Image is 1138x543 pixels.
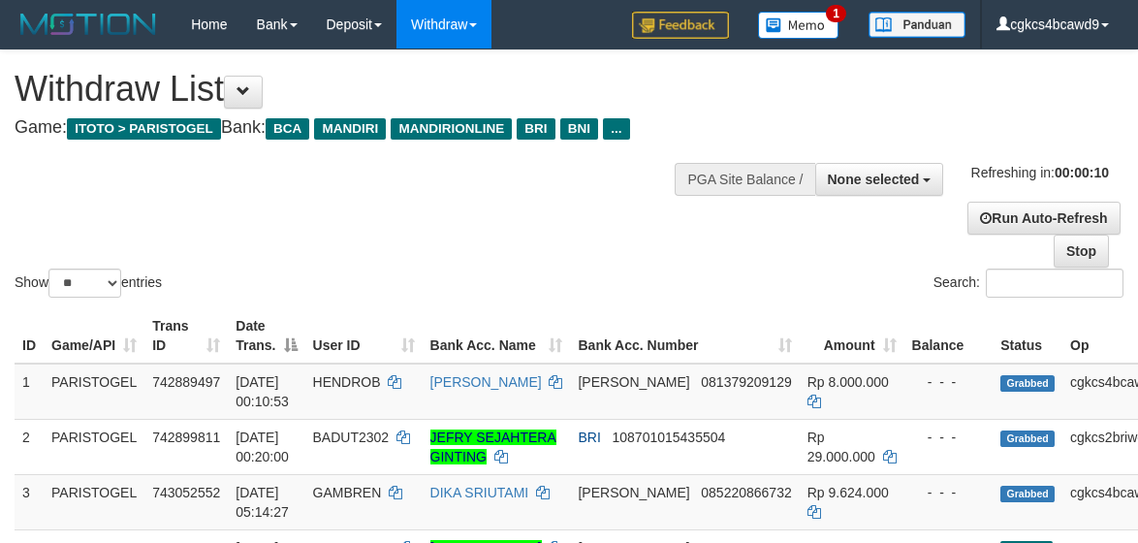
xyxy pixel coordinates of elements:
span: Refreshing in: [971,165,1109,180]
th: ID [15,308,44,364]
span: MANDIRI [314,118,386,140]
div: - - - [912,428,986,447]
span: [DATE] 05:14:27 [236,485,289,520]
th: Bank Acc. Name: activate to sort column ascending [423,308,571,364]
a: [PERSON_NAME] [430,374,542,390]
th: Game/API: activate to sort column ascending [44,308,144,364]
span: 742889497 [152,374,220,390]
span: BCA [266,118,309,140]
div: - - - [912,483,986,502]
span: 1 [826,5,846,22]
span: 742899811 [152,430,220,445]
img: panduan.png [869,12,965,38]
span: MANDIRIONLINE [391,118,512,140]
span: BRI [578,430,600,445]
span: Copy 085220866732 to clipboard [701,485,791,500]
td: 3 [15,474,44,529]
span: GAMBREN [313,485,382,500]
th: Date Trans.: activate to sort column descending [228,308,304,364]
img: MOTION_logo.png [15,10,162,39]
h4: Game: Bank: [15,118,740,138]
th: Status [993,308,1062,364]
a: Run Auto-Refresh [967,202,1120,235]
td: PARISTOGEL [44,474,144,529]
label: Show entries [15,269,162,298]
th: Amount: activate to sort column ascending [800,308,904,364]
td: 1 [15,364,44,420]
img: Feedback.jpg [632,12,729,39]
span: [DATE] 00:10:53 [236,374,289,409]
span: None selected [828,172,920,187]
span: ... [603,118,629,140]
span: Copy 081379209129 to clipboard [701,374,791,390]
th: Bank Acc. Number: activate to sort column ascending [570,308,799,364]
img: Button%20Memo.svg [758,12,839,39]
td: 2 [15,419,44,474]
span: HENDROB [313,374,381,390]
th: Balance [904,308,994,364]
span: ITOTO > PARISTOGEL [67,118,221,140]
th: User ID: activate to sort column ascending [305,308,423,364]
span: Grabbed [1000,431,1055,447]
a: Stop [1054,235,1109,268]
a: JEFRY SEJAHTERA GINTING [430,430,556,464]
span: Rp 9.624.000 [807,485,889,500]
span: [DATE] 00:20:00 [236,430,289,464]
a: DIKA SRIUTAMI [430,485,529,500]
span: BRI [517,118,554,140]
div: - - - [912,372,986,392]
span: 743052552 [152,485,220,500]
span: Copy 108701015435504 to clipboard [613,430,726,445]
strong: 00:00:10 [1055,165,1109,180]
span: Grabbed [1000,486,1055,502]
div: PGA Site Balance / [675,163,814,196]
td: PARISTOGEL [44,419,144,474]
span: BADUT2302 [313,430,390,445]
label: Search: [933,269,1123,298]
span: BNI [560,118,598,140]
input: Search: [986,269,1123,298]
span: Rp 8.000.000 [807,374,889,390]
td: PARISTOGEL [44,364,144,420]
h1: Withdraw List [15,70,740,109]
span: Rp 29.000.000 [807,430,875,464]
span: [PERSON_NAME] [578,374,689,390]
span: [PERSON_NAME] [578,485,689,500]
span: Grabbed [1000,375,1055,392]
select: Showentries [48,269,121,298]
button: None selected [815,163,944,196]
th: Trans ID: activate to sort column ascending [144,308,228,364]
